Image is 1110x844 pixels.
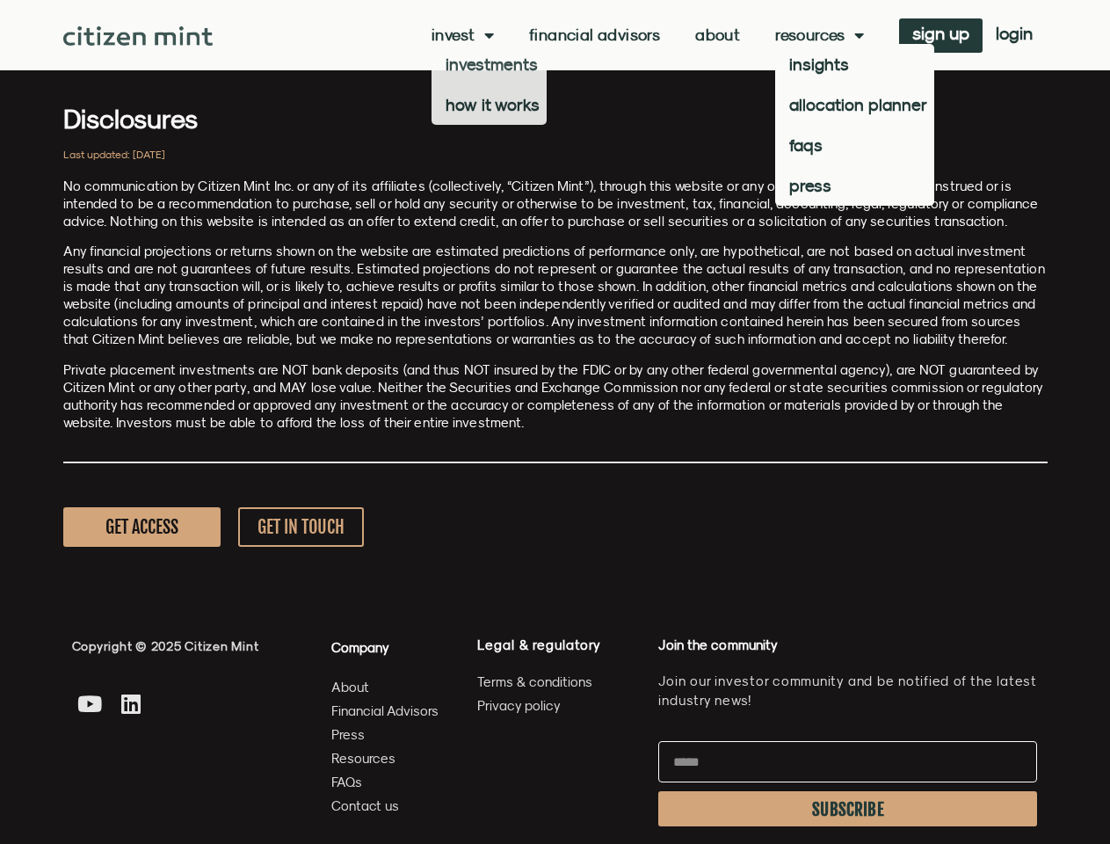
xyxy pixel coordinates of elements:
[331,724,365,746] span: Press
[477,637,641,653] h4: Legal & regulatory
[775,165,934,206] a: press
[695,26,740,44] a: About
[658,637,1037,654] h4: Join the community
[432,26,864,44] nav: Menu
[72,639,259,653] span: Copyright © 2025 Citizen Mint
[331,795,439,817] a: Contact us
[105,516,178,538] span: GET ACCESS
[477,671,641,693] a: Terms & conditions
[432,84,547,125] a: how it works
[63,105,1048,132] h3: Disclosures
[658,741,1037,835] form: Newsletter
[331,700,439,722] a: Financial Advisors
[331,771,362,793] span: FAQs
[63,361,1048,432] p: Private placement investments are NOT bank deposits (and thus NOT insured by the FDIC or by any o...
[658,791,1037,826] button: SUBSCRIBE
[775,125,934,165] a: faqs
[331,676,439,698] a: About
[658,672,1037,710] p: Join our investor community and be notified of the latest industry news!
[238,507,364,547] a: GET IN TOUCH
[63,178,1048,230] p: No communication by Citizen Mint Inc. or any of its affiliates (collectively, “Citizen Mint”), th...
[63,243,1048,348] p: Any financial projections or returns shown on the website are estimated predictions of performanc...
[983,18,1046,53] a: login
[331,700,439,722] span: Financial Advisors
[63,507,221,547] a: GET ACCESS
[432,44,547,84] a: investments
[331,676,369,698] span: About
[258,516,345,538] span: GET IN TOUCH
[775,44,934,84] a: insights
[899,18,983,53] a: sign up
[775,26,864,44] a: Resources
[996,27,1033,40] span: login
[477,671,592,693] span: Terms & conditions
[331,637,439,658] h4: Company
[912,27,969,40] span: sign up
[432,26,494,44] a: Invest
[331,795,399,817] span: Contact us
[63,149,1048,160] h2: Last updated: [DATE]
[63,26,214,46] img: Citizen Mint
[432,44,547,125] ul: Invest
[812,803,884,817] span: SUBSCRIBE
[331,771,439,793] a: FAQs
[331,724,439,746] a: Press
[477,695,561,717] span: Privacy policy
[477,695,641,717] a: Privacy policy
[775,84,934,125] a: allocation planner
[331,747,395,769] span: Resources
[529,26,660,44] a: Financial Advisors
[775,44,934,206] ul: Resources
[331,747,439,769] a: Resources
